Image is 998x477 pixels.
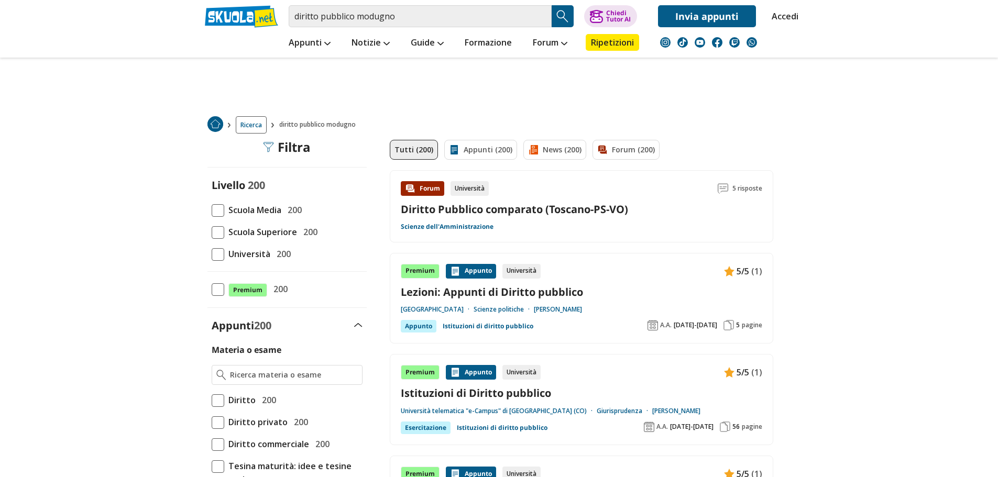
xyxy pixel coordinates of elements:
div: Università [451,181,489,196]
div: Premium [401,365,440,380]
a: Istituzioni di Diritto pubblico [401,386,762,400]
a: Forum (200) [593,140,660,160]
span: 5 [736,321,740,329]
a: Invia appunti [658,5,756,27]
span: Diritto [224,393,256,407]
a: Lezioni: Appunti di Diritto pubblico [401,285,762,299]
span: A.A. [656,423,668,431]
div: Appunto [446,365,496,380]
span: Diritto commerciale [224,437,309,451]
span: A.A. [660,321,672,329]
a: Ricerca [236,116,267,134]
a: Scienze politiche [474,305,534,314]
a: Ripetizioni [586,34,639,51]
span: [DATE]-[DATE] [670,423,714,431]
a: [PERSON_NAME] [652,407,700,415]
label: Livello [212,178,245,192]
img: Apri e chiudi sezione [354,323,363,327]
span: 200 [299,225,317,239]
span: 200 [254,318,271,332]
img: Ricerca materia o esame [216,370,226,380]
span: 200 [258,393,276,407]
button: ChiediTutor AI [584,5,637,27]
a: Forum [530,34,570,53]
div: Appunto [446,264,496,279]
div: Filtra [263,140,311,154]
a: News (200) [523,140,586,160]
div: Chiedi Tutor AI [606,10,631,23]
img: instagram [660,37,671,48]
span: 200 [269,282,288,296]
button: Search Button [552,5,574,27]
a: Appunti [286,34,333,53]
label: Appunti [212,318,271,332]
a: Scienze dell'Amministrazione [401,223,493,231]
span: Università [224,247,270,261]
a: Notizie [349,34,392,53]
a: Guide [408,34,446,53]
span: 56 [732,423,740,431]
a: Giurisprudenza [597,407,652,415]
span: 5/5 [737,264,749,278]
span: 200 [248,178,265,192]
div: Esercitazione [401,421,451,434]
img: Filtra filtri mobile [263,142,273,152]
img: News filtro contenuto [528,145,539,155]
img: tiktok [677,37,688,48]
a: [GEOGRAPHIC_DATA] [401,305,474,314]
div: Università [502,264,541,279]
span: 200 [283,203,302,217]
a: Accedi [772,5,794,27]
span: (1) [751,365,762,379]
span: Premium [228,283,267,297]
a: Diritto Pubblico comparato (Toscano-PS-VO) [401,202,628,216]
input: Ricerca materia o esame [230,370,357,380]
img: Commenti lettura [718,183,728,194]
span: [DATE]-[DATE] [674,321,717,329]
a: Tutti (200) [390,140,438,160]
img: twitch [729,37,740,48]
a: Università telematica "e-Campus" di [GEOGRAPHIC_DATA] (CO) [401,407,597,415]
span: Diritto privato [224,415,288,429]
img: Pagine [720,421,730,432]
a: [PERSON_NAME] [534,305,582,314]
span: pagine [742,423,762,431]
div: Università [502,365,541,380]
span: Scuola Superiore [224,225,297,239]
a: Formazione [462,34,514,53]
img: facebook [712,37,722,48]
img: Cerca appunti, riassunti o versioni [555,8,571,24]
span: (1) [751,264,762,278]
a: Istituzioni di diritto pubblico [457,421,547,434]
span: 5 risposte [732,181,762,196]
a: Istituzioni di diritto pubblico [443,320,533,332]
img: Appunti contenuto [450,266,460,276]
input: Cerca appunti, riassunti o versioni [289,5,552,27]
label: Materia o esame [212,344,281,356]
img: Appunti contenuto [450,367,460,378]
img: Forum contenuto [405,183,415,194]
span: 200 [311,437,330,451]
span: pagine [742,321,762,329]
img: youtube [695,37,705,48]
img: Forum filtro contenuto [597,145,608,155]
img: Anno accademico [644,421,654,432]
div: Appunto [401,320,436,332]
a: Appunti (200) [444,140,517,160]
span: 200 [272,247,291,261]
img: Pagine [723,320,734,330]
div: Forum [401,181,444,196]
div: Premium [401,264,440,279]
span: 200 [290,415,308,429]
span: Scuola Media [224,203,281,217]
img: Appunti contenuto [724,367,734,378]
span: 5/5 [737,365,749,379]
img: Appunti filtro contenuto [449,145,459,155]
span: diritto pubblico modugno [279,116,360,134]
img: Anno accademico [648,320,658,330]
img: Home [207,116,223,132]
a: Home [207,116,223,134]
img: Appunti contenuto [724,266,734,276]
img: WhatsApp [747,37,757,48]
